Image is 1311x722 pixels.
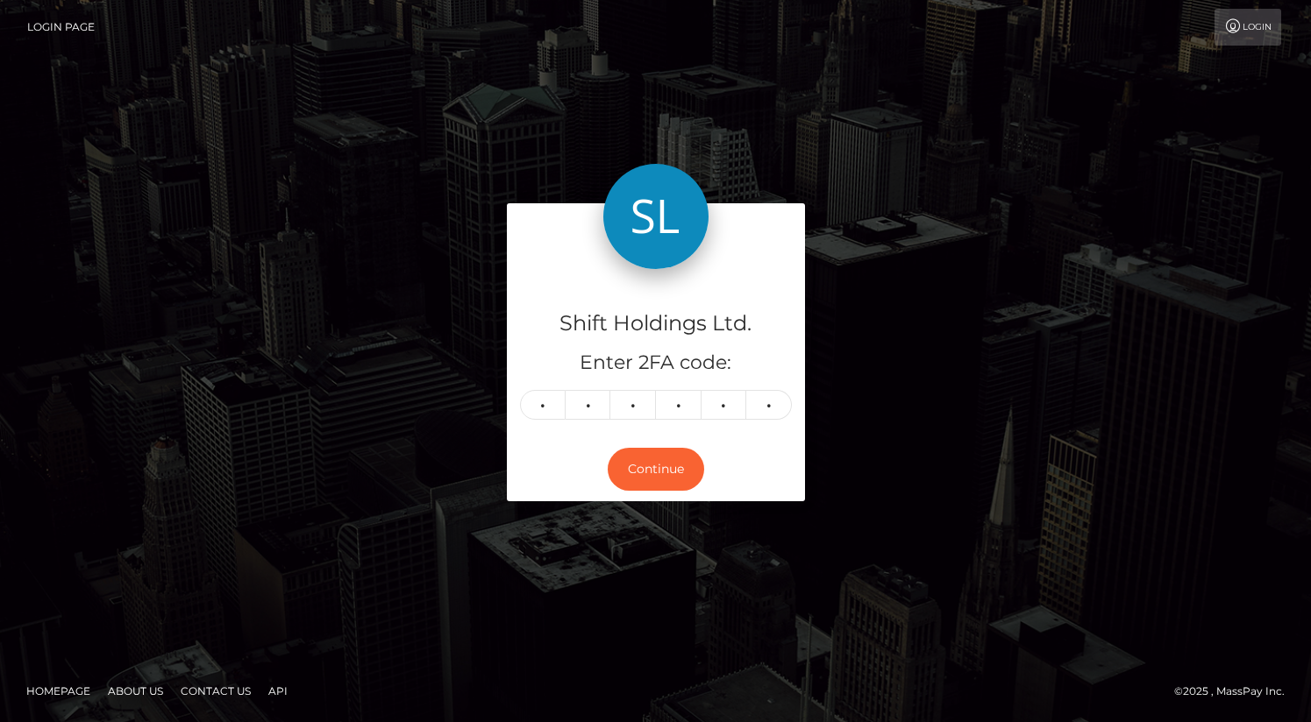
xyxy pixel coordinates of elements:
div: © 2025 , MassPay Inc. [1174,682,1298,701]
a: API [261,677,295,704]
a: About Us [101,677,170,704]
img: Shift Holdings Ltd. [603,164,709,269]
a: Contact Us [174,677,258,704]
a: Login Page [27,9,95,46]
h4: Shift Holdings Ltd. [520,308,792,339]
a: Login [1215,9,1281,46]
button: Continue [608,448,704,491]
a: Homepage [19,677,97,704]
h5: Enter 2FA code: [520,350,792,377]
